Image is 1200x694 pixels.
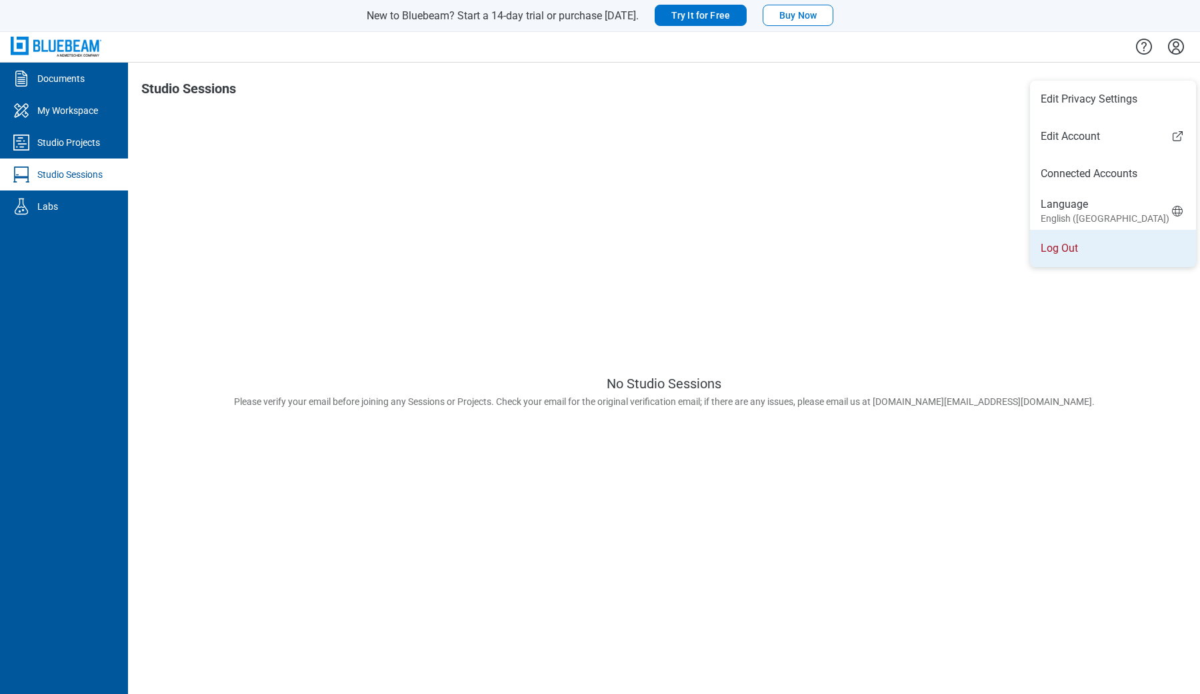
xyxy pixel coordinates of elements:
[11,68,32,89] svg: Documents
[1030,230,1196,267] li: Log Out
[1165,35,1187,58] button: Settings
[1030,129,1196,145] a: Edit Account
[37,72,85,85] div: Documents
[1030,81,1196,118] li: Edit Privacy Settings
[37,104,98,117] div: My Workspace
[37,200,58,213] div: Labs
[607,376,721,391] p: No Studio Sessions
[11,100,32,121] svg: My Workspace
[141,81,236,103] h1: Studio Sessions
[37,168,103,181] div: Studio Sessions
[11,164,32,185] svg: Studio Sessions
[367,9,639,22] span: New to Bluebeam? Start a 14-day trial or purchase [DATE].
[1041,166,1185,182] a: Connected Accounts
[1041,197,1169,225] div: Language
[11,132,32,153] svg: Studio Projects
[1030,81,1196,267] ul: Menu
[1041,212,1169,225] small: English ([GEOGRAPHIC_DATA])
[11,37,101,56] img: Bluebeam, Inc.
[234,396,1095,418] p: Please verify your email before joining any Sessions or Projects. Check your email for the origin...
[11,196,32,217] svg: Labs
[763,5,833,26] button: Buy Now
[655,5,747,26] button: Try It for Free
[37,136,100,149] div: Studio Projects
